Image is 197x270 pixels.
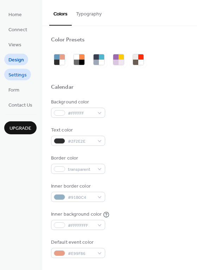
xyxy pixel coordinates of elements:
[51,127,104,134] div: Text color
[68,110,94,117] span: #FFFFFF
[4,23,31,35] a: Connect
[8,11,22,19] span: Home
[4,54,28,65] a: Design
[4,99,37,110] a: Contact Us
[68,138,94,145] span: #2F2E2E
[51,239,104,246] div: Default event color
[8,72,27,79] span: Settings
[8,41,21,49] span: Views
[51,99,104,106] div: Background color
[51,36,85,44] div: Color Presets
[8,26,27,34] span: Connect
[68,194,94,201] span: #91B0C4
[4,39,26,50] a: Views
[51,84,74,91] div: Calendar
[8,102,32,109] span: Contact Us
[8,87,19,94] span: Form
[4,8,26,20] a: Home
[68,222,94,229] span: #FFFFFFFF
[8,56,24,64] span: Design
[4,121,37,134] button: Upgrade
[51,155,104,162] div: Border color
[4,69,31,80] a: Settings
[68,250,94,257] span: #E99F86
[51,211,102,218] div: Inner background color
[9,125,31,132] span: Upgrade
[68,166,94,173] span: transparent
[51,183,104,190] div: Inner border color
[4,84,24,95] a: Form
